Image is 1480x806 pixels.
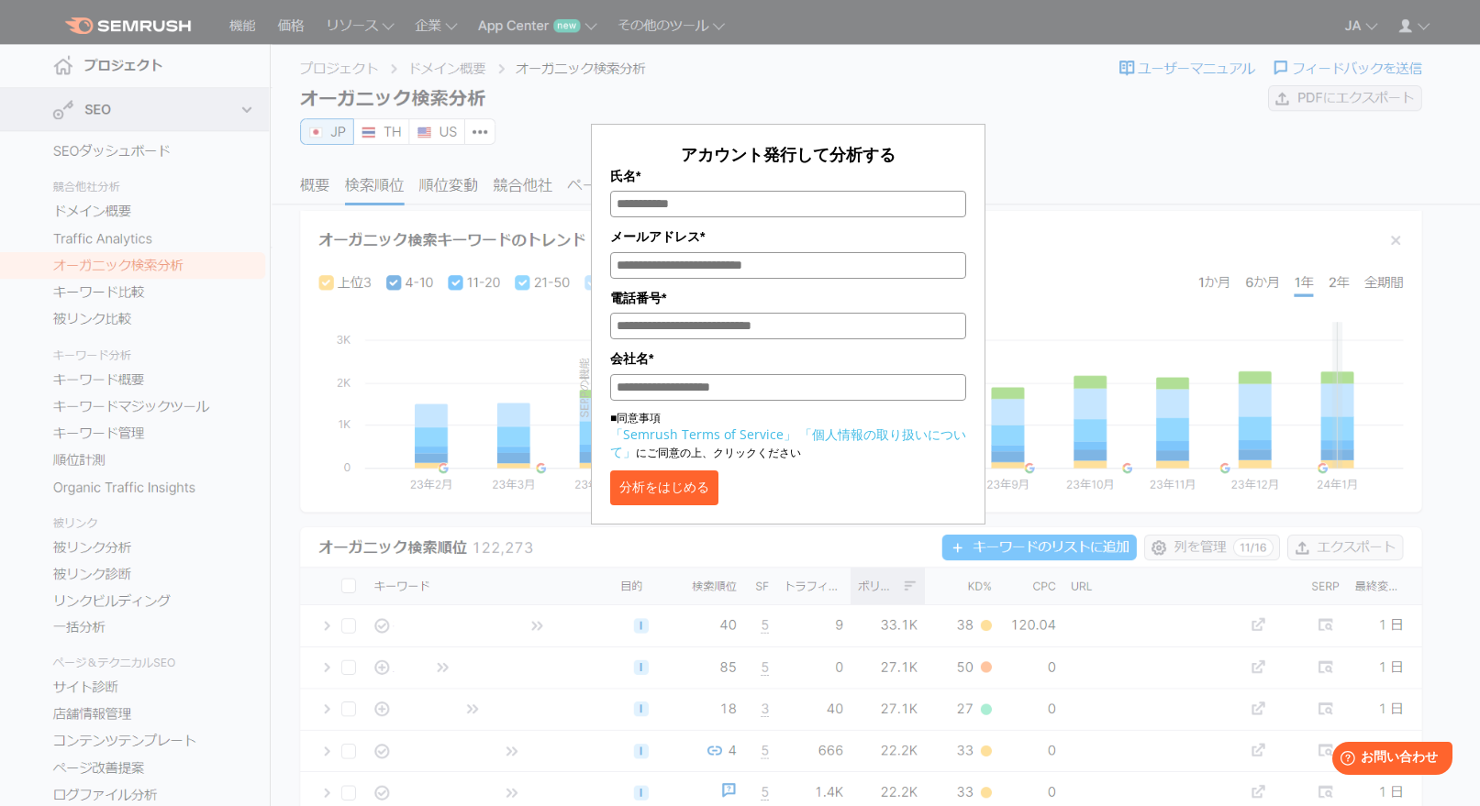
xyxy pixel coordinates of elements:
[610,425,966,460] a: 「個人情報の取り扱いについて」
[681,143,896,165] span: アカウント発行して分析する
[610,425,796,443] a: 「Semrush Terms of Service」
[610,288,966,308] label: 電話番号*
[610,226,966,247] label: メールアドレス*
[1317,734,1460,786] iframe: Help widget launcher
[610,470,718,505] button: 分析をはじめる
[610,410,966,461] p: ■同意事項 にご同意の上、クリックください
